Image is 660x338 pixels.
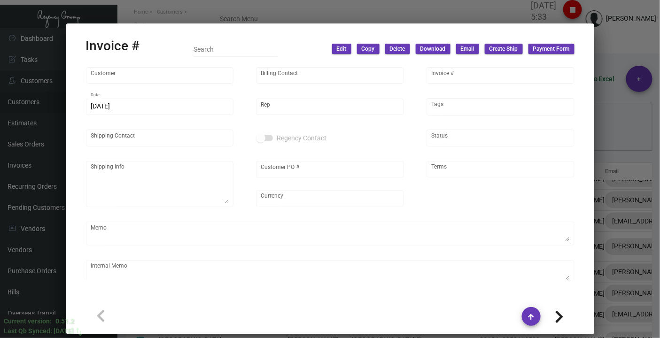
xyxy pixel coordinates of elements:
[357,44,380,54] button: Copy
[277,132,326,144] span: Regency Contact
[385,44,410,54] button: Delete
[420,45,446,53] span: Download
[86,38,140,54] h2: Invoice #
[4,326,73,336] div: Last Qb Synced: [DATE]
[332,44,351,54] button: Edit
[533,45,570,53] span: Payment Form
[528,44,575,54] button: Payment Form
[416,44,450,54] button: Download
[489,45,518,53] span: Create Ship
[456,44,479,54] button: Email
[485,44,523,54] button: Create Ship
[4,316,52,326] div: Current version:
[55,316,74,326] div: 0.51.2
[337,45,347,53] span: Edit
[362,45,375,53] span: Copy
[461,45,474,53] span: Email
[390,45,405,53] span: Delete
